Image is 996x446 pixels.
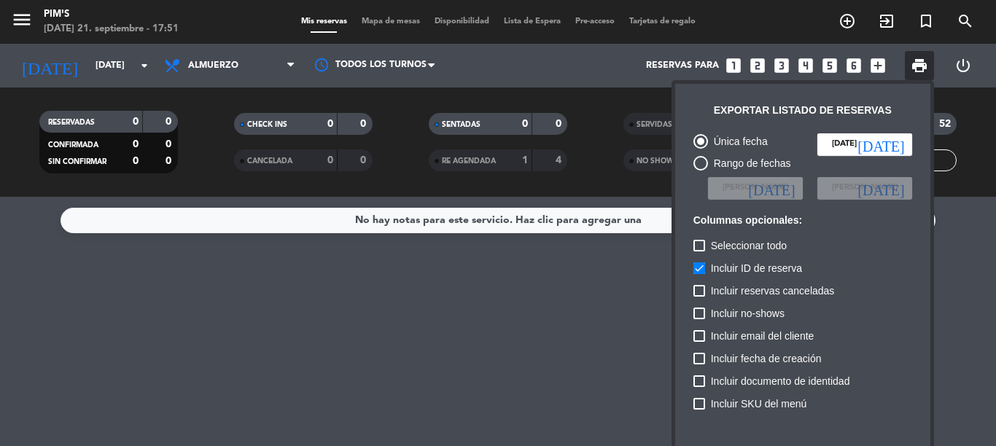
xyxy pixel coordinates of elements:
[711,305,785,322] span: Incluir no-shows
[711,372,850,390] span: Incluir documento de identidad
[708,155,791,172] div: Rango de fechas
[711,395,807,412] span: Incluir SKU del menú
[911,57,928,74] span: print
[711,259,802,277] span: Incluir ID de reserva
[857,181,904,195] i: [DATE]
[693,214,912,227] h6: Columnas opcionales:
[711,237,787,254] span: Seleccionar todo
[708,133,768,150] div: Única fecha
[857,137,904,152] i: [DATE]
[714,102,892,119] div: Exportar listado de reservas
[723,181,788,195] span: [PERSON_NAME]
[711,350,822,367] span: Incluir fecha de creación
[832,181,898,195] span: [PERSON_NAME]
[711,327,814,345] span: Incluir email del cliente
[748,181,795,195] i: [DATE]
[711,282,835,300] span: Incluir reservas canceladas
